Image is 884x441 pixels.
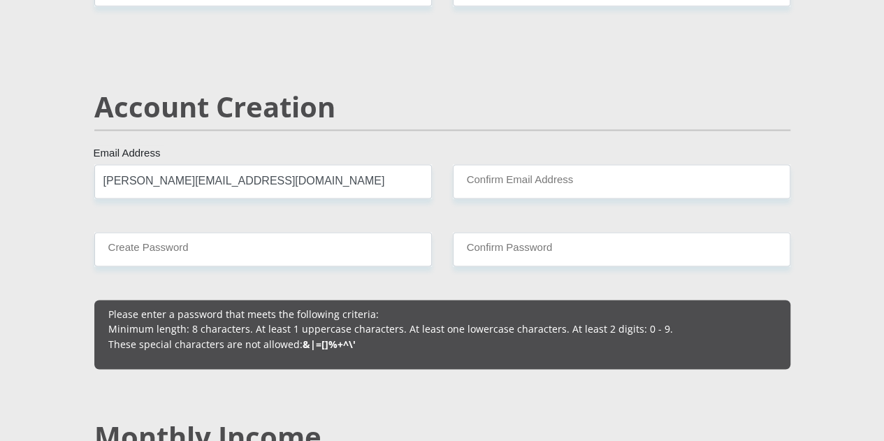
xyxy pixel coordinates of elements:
[108,307,776,351] p: Please enter a password that meets the following criteria: Minimum length: 8 characters. At least...
[303,337,356,350] b: &|=[]%+^\'
[94,164,432,198] input: Email Address
[94,232,432,266] input: Create Password
[94,90,790,124] h2: Account Creation
[453,232,790,266] input: Confirm Password
[453,164,790,198] input: Confirm Email Address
